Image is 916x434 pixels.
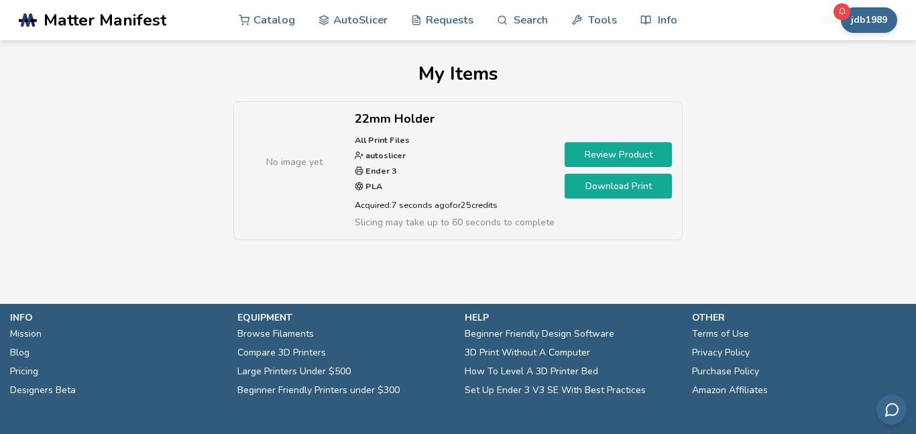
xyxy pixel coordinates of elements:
[10,311,224,325] p: info
[465,325,614,343] a: Beginner Friendly Design Software
[355,216,555,229] span: Slicing may take up to 60 seconds to complete
[237,311,451,325] p: equipment
[19,63,897,85] h1: My Items
[692,311,906,325] p: other
[465,311,679,325] p: help
[692,381,768,400] a: Amazon Affiliates
[465,362,598,381] a: How To Level A 3D Printer Bed
[10,381,76,400] a: Designers Beta
[237,325,314,343] a: Browse Filaments
[565,142,672,167] a: Review Product
[876,394,907,425] button: Send feedback via email
[465,343,590,362] a: 3D Print Without A Computer
[363,165,397,176] strong: Ender 3
[355,112,555,126] h2: 22mm Holder
[10,325,42,343] a: Mission
[44,11,166,30] span: Matter Manifest
[465,381,646,400] a: Set Up Ender 3 V3 SE With Best Practices
[692,362,759,381] a: Purchase Policy
[692,343,750,362] a: Privacy Policy
[355,198,555,212] p: Acquired: 7 seconds ago for 25 credits
[363,180,382,192] strong: PLA
[841,7,897,33] button: jdb1989
[10,362,38,381] a: Pricing
[10,343,30,362] a: Blog
[565,174,672,199] a: Download Print
[237,362,351,381] a: Large Printers Under $500
[237,343,326,362] a: Compare 3D Printers
[266,155,323,169] span: No image yet
[237,381,400,400] a: Beginner Friendly Printers under $300
[363,150,406,161] strong: autoslicer
[692,325,749,343] a: Terms of Use
[355,134,410,146] strong: All Print Files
